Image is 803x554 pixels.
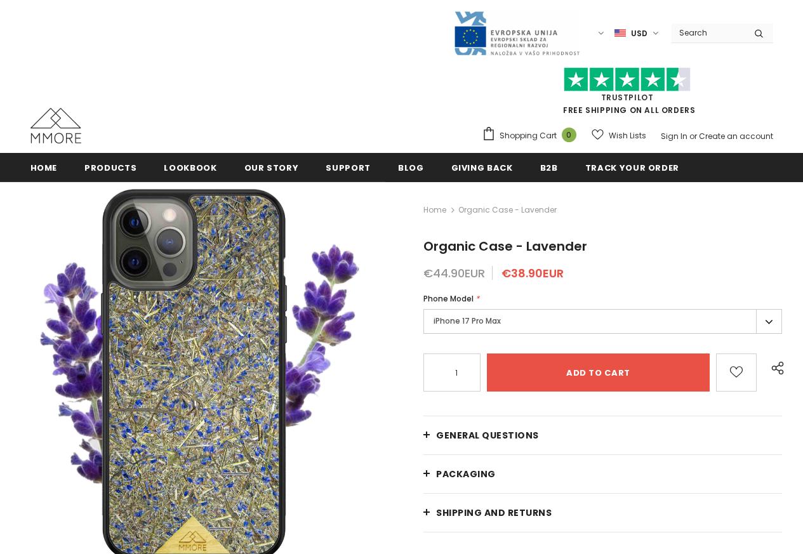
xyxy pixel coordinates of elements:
[30,153,58,181] a: Home
[699,131,773,142] a: Create an account
[164,162,216,174] span: Lookbook
[164,153,216,181] a: Lookbook
[564,67,691,92] img: Trust Pilot Stars
[453,10,580,56] img: Javni Razpis
[84,153,136,181] a: Products
[601,92,654,103] a: Trustpilot
[453,27,580,38] a: Javni Razpis
[482,126,583,145] a: Shopping Cart 0
[244,162,299,174] span: Our Story
[458,202,557,218] span: Organic Case - Lavender
[500,129,557,142] span: Shopping Cart
[540,162,558,174] span: B2B
[30,108,81,143] img: MMORE Cases
[30,162,58,174] span: Home
[398,153,424,181] a: Blog
[423,293,474,304] span: Phone Model
[585,153,679,181] a: Track your order
[631,27,647,40] span: USD
[585,162,679,174] span: Track your order
[661,131,687,142] a: Sign In
[451,153,513,181] a: Giving back
[326,162,371,174] span: support
[609,129,646,142] span: Wish Lists
[398,162,424,174] span: Blog
[423,309,782,334] label: iPhone 17 Pro Max
[436,468,496,480] span: PACKAGING
[423,202,446,218] a: Home
[487,353,710,392] input: Add to cart
[326,153,371,181] a: support
[614,28,626,39] img: USD
[482,73,773,115] span: FREE SHIPPING ON ALL ORDERS
[540,153,558,181] a: B2B
[436,429,539,442] span: General Questions
[84,162,136,174] span: Products
[451,162,513,174] span: Giving back
[592,124,646,147] a: Wish Lists
[423,494,782,532] a: Shipping and returns
[423,416,782,454] a: General Questions
[423,265,485,281] span: €44.90EUR
[672,23,745,42] input: Search Site
[501,265,564,281] span: €38.90EUR
[562,128,576,142] span: 0
[436,506,552,519] span: Shipping and returns
[689,131,697,142] span: or
[423,237,587,255] span: Organic Case - Lavender
[244,153,299,181] a: Our Story
[423,455,782,493] a: PACKAGING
